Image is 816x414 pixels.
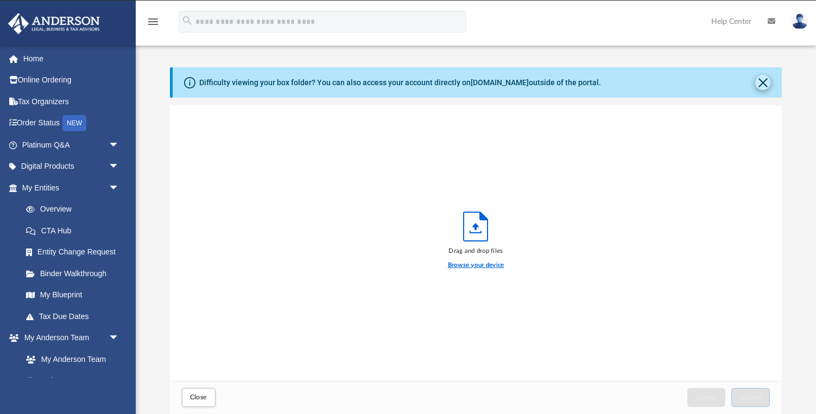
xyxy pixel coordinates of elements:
i: menu [147,15,160,28]
a: [DOMAIN_NAME] [471,78,529,87]
a: Entity Change Request [15,241,136,263]
span: arrow_drop_down [109,156,130,178]
a: Overview [15,199,136,220]
a: Digital Productsarrow_drop_down [8,156,136,177]
a: menu [147,21,160,28]
a: My Anderson Teamarrow_drop_down [8,327,130,349]
a: My Blueprint [15,284,130,306]
label: Browse your device [448,260,504,270]
a: Order StatusNEW [8,112,136,135]
a: CTA Hub [15,220,136,241]
i: search [181,15,193,27]
a: Online Ordering [8,69,136,91]
a: Tax Organizers [8,91,136,112]
img: Anderson Advisors Platinum Portal [5,13,103,34]
button: Close [182,388,216,407]
span: Close [190,394,207,400]
div: Drag and drop files [448,246,504,256]
img: User Pic [792,14,808,29]
a: Tax Due Dates [15,305,136,327]
span: arrow_drop_down [109,177,130,199]
a: Binder Walkthrough [15,263,136,284]
div: NEW [62,115,86,131]
span: arrow_drop_down [109,134,130,156]
div: Difficulty viewing your box folder? You can also access your account directly on outside of the p... [199,77,601,88]
a: Anderson System [15,370,130,392]
a: Home [8,48,136,69]
span: arrow_drop_down [109,327,130,349]
a: Platinum Q&Aarrow_drop_down [8,134,136,156]
a: My Anderson Team [15,348,125,370]
button: Cancel [687,388,725,407]
a: My Entitiesarrow_drop_down [8,177,136,199]
span: Cancel [695,394,717,400]
div: Upload [170,105,782,414]
button: Close [755,75,770,90]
